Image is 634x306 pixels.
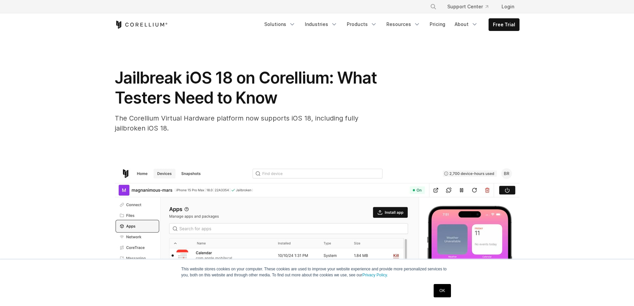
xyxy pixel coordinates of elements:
[496,1,520,13] a: Login
[115,21,168,29] a: Corellium Home
[434,284,451,297] a: OK
[260,18,520,31] div: Navigation Menu
[422,1,520,13] div: Navigation Menu
[115,114,358,132] span: The Corellium Virtual Hardware platform now supports iOS 18, including fully jailbroken iOS 18.
[301,18,341,30] a: Industries
[426,18,449,30] a: Pricing
[451,18,482,30] a: About
[489,19,519,31] a: Free Trial
[427,1,439,13] button: Search
[343,18,381,30] a: Products
[181,266,453,278] p: This website stores cookies on your computer. These cookies are used to improve your website expe...
[362,273,388,277] a: Privacy Policy.
[382,18,424,30] a: Resources
[115,68,377,108] span: Jailbreak iOS 18 on Corellium: What Testers Need to Know
[442,1,494,13] a: Support Center
[260,18,300,30] a: Solutions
